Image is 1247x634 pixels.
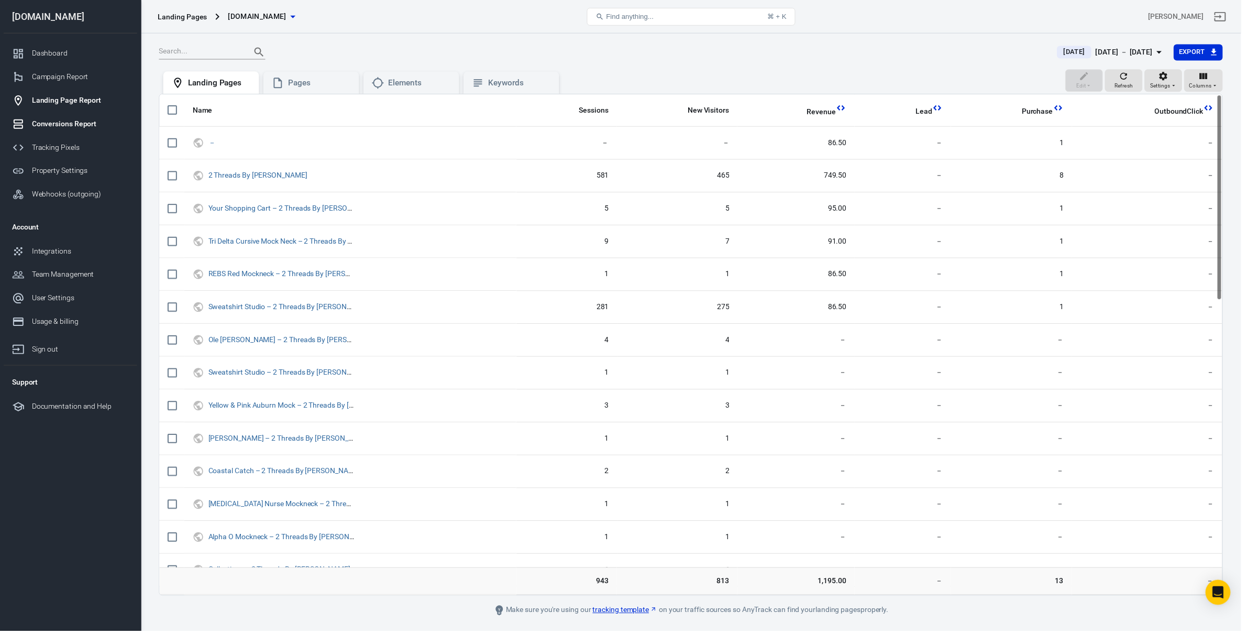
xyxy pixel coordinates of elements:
span: 9 [527,237,612,248]
span: 7 [628,237,733,248]
span: － [1086,578,1220,589]
span: － [867,534,947,545]
span: 13 [964,578,1069,589]
span: 1 [628,534,733,545]
span: 86.50 [749,270,851,281]
a: Ole [PERSON_NAME] – 2 Threads By [PERSON_NAME] [209,337,384,345]
a: Sweatshirt Studio – 2 Threads By [PERSON_NAME] [209,304,374,312]
span: 6 [527,567,612,578]
button: [DOMAIN_NAME] [225,7,300,26]
div: Account id: GO1HsbMZ [1154,11,1209,22]
span: 3 [527,402,612,413]
svg: UTM & Web Traffic [194,500,205,513]
span: Purchase [1027,107,1058,117]
span: － [867,204,947,215]
a: Coastal Catch – 2 Threads By [PERSON_NAME] [209,469,362,477]
span: － [1086,138,1220,149]
span: － [1086,204,1220,215]
span: － [1086,501,1220,512]
span: － [964,567,1069,578]
span: 943 [527,578,612,589]
span: Find anything... [609,13,657,20]
span: － [867,237,947,248]
a: Your Shopping Cart – 2 Threads By [PERSON_NAME] [209,205,380,213]
div: Campaign Report [32,72,129,83]
div: Open Intercom Messenger [1211,583,1237,608]
a: Team Management [4,264,138,288]
span: － [867,303,947,314]
span: 1 [527,435,612,446]
span: twothreadsbyedmonds.com [229,10,288,23]
span: 2 [527,468,612,479]
div: Landing Pages [159,12,208,22]
span: － [964,435,1069,446]
button: Columns [1190,70,1229,93]
span: 1 [628,435,733,446]
span: 465 [628,171,733,182]
span: Total revenue calculated by AnyTrack. [811,106,841,118]
div: [DATE] － [DATE] [1101,46,1158,59]
span: 5 [527,204,612,215]
span: 1 [964,204,1069,215]
a: User Settings [4,288,138,311]
span: 2 [628,468,733,479]
div: Sign out [32,345,129,356]
span: Name [194,106,214,116]
span: － [749,567,851,578]
span: － [867,369,947,380]
span: － [964,468,1069,479]
span: － [867,138,947,149]
span: － [867,402,947,413]
span: Settings [1156,82,1176,91]
button: Search [248,40,273,65]
div: ⌘ + K [771,13,790,20]
span: － [1086,171,1220,182]
span: － [1086,237,1220,248]
a: Tri Delta Cursive Mock Neck – 2 Threads By [PERSON_NAME] [209,238,405,246]
a: Landing Page Report [4,89,138,113]
li: Account [4,215,138,241]
a: Integrations [4,241,138,264]
svg: UTM & Web Traffic [194,335,205,348]
span: New Visitors [691,106,733,116]
span: 1 [527,534,612,545]
span: 275 [628,303,733,314]
span: 1 [964,237,1069,248]
div: Dashboard [32,48,129,59]
a: Sign out [1213,4,1239,29]
svg: UTM & Web Traffic [194,203,205,216]
a: Sweatshirt Studio – 2 Threads By [PERSON_NAME] [209,370,374,378]
span: － [867,435,947,446]
div: Landing Pages [189,78,252,89]
span: 1 [964,270,1069,281]
span: － [867,567,947,578]
svg: This column is calculated from AnyTrack real-time data [937,103,947,114]
span: － [749,534,851,545]
div: Make sure you're using our on your traffic sources so AnyTrack can find your landing pages properly. [459,607,930,619]
a: [MEDICAL_DATA] Nurse Mockneck – 2 Threads By [PERSON_NAME] [209,502,427,510]
span: Sessions [582,106,612,116]
div: Integrations [32,247,129,258]
button: Find anything...⌘ + K [590,8,799,26]
span: － [964,501,1069,512]
button: Export [1179,45,1229,61]
span: － [867,468,947,479]
span: Lead [907,107,937,117]
span: － [749,501,851,512]
svg: UTM & Web Traffic [194,302,205,315]
span: － [1086,369,1220,380]
span: OutboundClick [1147,107,1209,117]
svg: UTM & Web Traffic [194,269,205,282]
span: 1 [964,138,1069,149]
span: － [867,501,947,512]
button: Refresh [1110,70,1148,93]
a: Webhooks (outgoing) [4,183,138,207]
span: OutboundClick [1161,107,1209,117]
svg: UTM & Web Traffic [194,566,205,579]
span: 813 [628,578,733,589]
span: 8 [964,171,1069,182]
li: Support [4,371,138,397]
svg: This column is calculated from AnyTrack real-time data [1209,103,1220,114]
span: － [1086,270,1220,281]
span: Revenue [811,107,841,118]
